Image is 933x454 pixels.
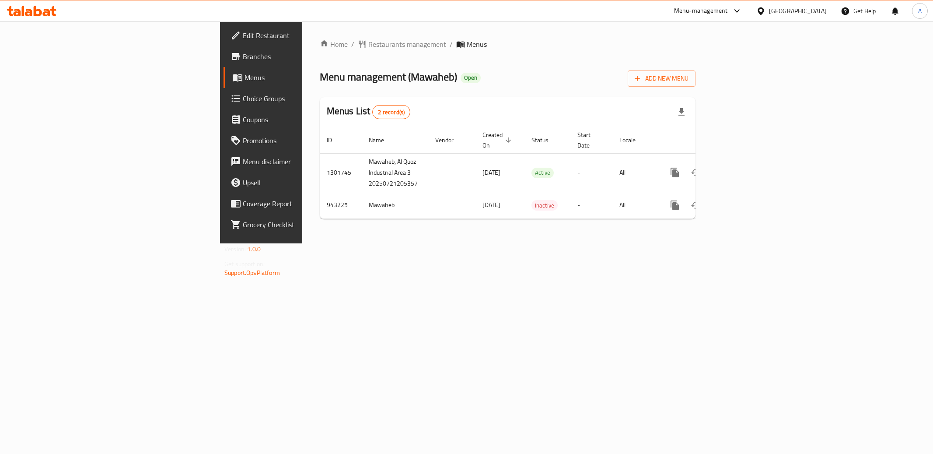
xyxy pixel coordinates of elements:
span: Promotions [243,135,369,146]
span: ID [327,135,343,145]
nav: breadcrumb [320,39,695,49]
span: [DATE] [482,199,500,211]
span: Created On [482,130,514,151]
h2: Menus List [327,105,410,119]
span: Add New Menu [635,73,688,84]
span: Menus [467,39,487,49]
span: A [918,6,922,16]
td: Mawaheb, Al Quoz Industrial Area 3 20250721205357 [362,153,428,192]
a: Edit Restaurant [224,25,376,46]
button: more [664,195,685,216]
a: Coupons [224,109,376,130]
span: Coupons [243,114,369,125]
span: Name [369,135,395,145]
span: Locale [619,135,647,145]
td: All [612,153,657,192]
a: Choice Groups [224,88,376,109]
a: Menus [224,67,376,88]
a: Support.OpsPlatform [224,267,280,278]
span: Coverage Report [243,198,369,209]
span: Choice Groups [243,93,369,104]
span: Menu disclaimer [243,156,369,167]
div: Total records count [372,105,410,119]
span: 1.0.0 [247,243,261,255]
table: enhanced table [320,127,755,219]
span: Inactive [531,201,558,211]
span: Restaurants management [368,39,446,49]
span: Get support on: [224,258,265,270]
button: Add New Menu [628,70,695,87]
a: Restaurants management [358,39,446,49]
a: Menu disclaimer [224,151,376,172]
span: Start Date [577,130,602,151]
td: All [612,192,657,218]
span: Status [531,135,560,145]
th: Actions [657,127,755,154]
button: Change Status [685,162,706,183]
td: Mawaheb [362,192,428,218]
span: Vendor [435,135,465,145]
span: Branches [243,51,369,62]
span: Grocery Checklist [243,219,369,230]
span: Menu management ( Mawaheb ) [320,67,457,87]
div: Open [461,73,481,83]
li: / [450,39,453,49]
span: 2 record(s) [373,108,410,116]
span: [DATE] [482,167,500,178]
a: Branches [224,46,376,67]
span: Active [531,168,554,178]
span: Edit Restaurant [243,30,369,41]
td: - [570,153,612,192]
div: [GEOGRAPHIC_DATA] [769,6,827,16]
div: Menu-management [674,6,728,16]
span: Open [461,74,481,81]
a: Grocery Checklist [224,214,376,235]
button: more [664,162,685,183]
a: Upsell [224,172,376,193]
td: - [570,192,612,218]
a: Promotions [224,130,376,151]
a: Coverage Report [224,193,376,214]
span: Menus [245,72,369,83]
span: Upsell [243,177,369,188]
span: Version: [224,243,246,255]
div: Export file [671,102,692,123]
button: Change Status [685,195,706,216]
